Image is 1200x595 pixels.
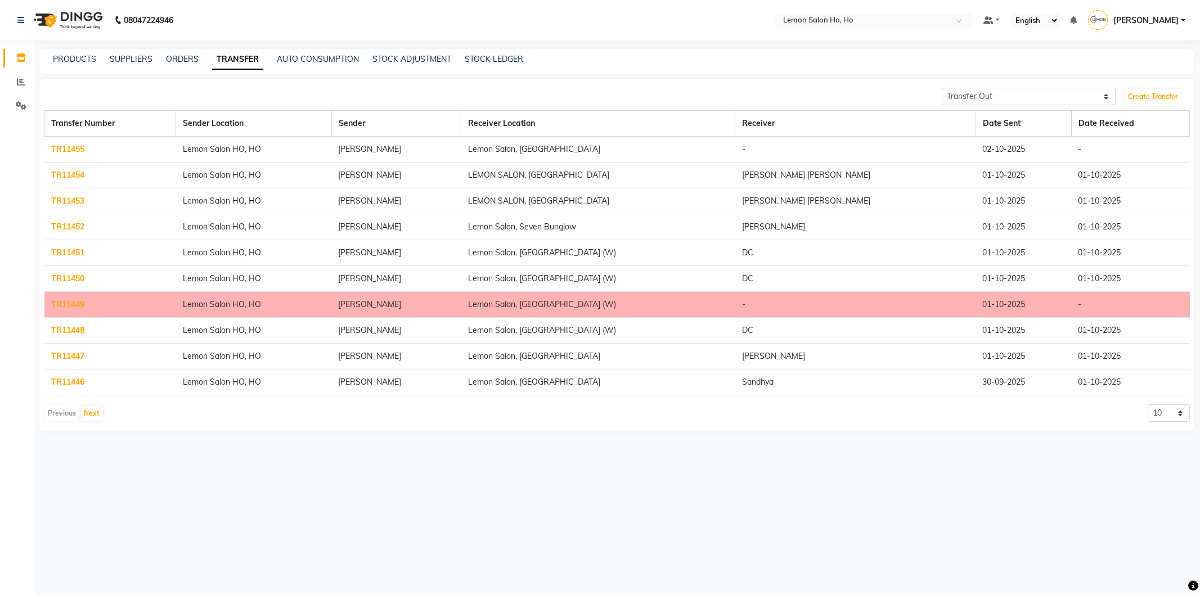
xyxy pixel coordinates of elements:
[976,111,1071,137] th: Date Sent
[331,188,461,214] td: [PERSON_NAME]
[212,49,263,70] a: TRANSFER
[976,292,1071,318] td: 01-10-2025
[29,4,106,36] img: logo
[372,54,451,64] a: STOCK ADJUSTMENT
[331,292,461,318] td: [PERSON_NAME]
[331,240,461,266] td: [PERSON_NAME]
[176,214,332,240] td: Lemon Salon HO, HO
[976,137,1071,163] td: 02-10-2025
[976,240,1071,266] td: 01-10-2025
[1071,369,1189,395] td: 01-10-2025
[51,144,84,154] a: TR11455
[1071,214,1189,240] td: 01-10-2025
[51,273,84,283] a: TR11450
[461,318,735,344] td: Lemon Salon, [GEOGRAPHIC_DATA] (W)
[1088,10,1108,30] img: Aquib Khan
[176,111,332,137] th: Sender Location
[331,344,461,369] td: [PERSON_NAME]
[110,54,152,64] a: SUPPLIERS
[51,299,84,309] a: TR11449
[51,325,84,335] a: TR11448
[1071,318,1189,344] td: 01-10-2025
[51,351,84,361] a: TR11447
[735,137,976,163] td: -
[461,214,735,240] td: Lemon Salon, Seven Bunglow
[1125,89,1181,105] a: Create Transfer
[176,369,332,395] td: Lemon Salon HO, HO
[51,196,84,206] a: TR11453
[1071,111,1189,137] th: Date Received
[176,188,332,214] td: Lemon Salon HO, HO
[735,214,976,240] td: [PERSON_NAME]
[176,292,332,318] td: Lemon Salon HO, HO
[1071,163,1189,188] td: 01-10-2025
[53,54,96,64] a: PRODUCTS
[461,344,735,369] td: Lemon Salon, [GEOGRAPHIC_DATA]
[176,240,332,266] td: Lemon Salon HO, HO
[461,137,735,163] td: Lemon Salon, [GEOGRAPHIC_DATA]
[176,266,332,292] td: Lemon Salon HO, HO
[976,369,1071,395] td: 30-09-2025
[44,111,176,137] th: Transfer Number
[461,111,735,137] th: Receiver Location
[81,405,102,421] button: Next
[735,111,976,137] th: Receiver
[735,318,976,344] td: DC
[461,266,735,292] td: Lemon Salon, [GEOGRAPHIC_DATA] (W)
[277,54,359,64] a: AUTO CONSUMPTION
[461,163,735,188] td: LEMON SALON, [GEOGRAPHIC_DATA]
[331,266,461,292] td: [PERSON_NAME]
[176,137,332,163] td: Lemon Salon HO, HO
[735,344,976,369] td: [PERSON_NAME]
[331,163,461,188] td: [PERSON_NAME]
[124,4,173,36] b: 08047224946
[976,214,1071,240] td: 01-10-2025
[1113,15,1179,26] span: [PERSON_NAME]
[976,318,1071,344] td: 01-10-2025
[331,214,461,240] td: [PERSON_NAME]
[331,318,461,344] td: [PERSON_NAME]
[1071,344,1189,369] td: 01-10-2025
[461,292,735,318] td: Lemon Salon, [GEOGRAPHIC_DATA] (W)
[461,188,735,214] td: LEMON SALON, [GEOGRAPHIC_DATA]
[51,247,84,258] a: TR11451
[1071,240,1189,266] td: 01-10-2025
[735,369,976,395] td: Sandhya
[331,111,461,137] th: Sender
[735,188,976,214] td: [PERSON_NAME] [PERSON_NAME]
[735,292,976,318] td: -
[1071,266,1189,292] td: 01-10-2025
[461,240,735,266] td: Lemon Salon, [GEOGRAPHIC_DATA] (W)
[1071,137,1189,163] td: -
[976,163,1071,188] td: 01-10-2025
[976,266,1071,292] td: 01-10-2025
[461,369,735,395] td: Lemon Salon, [GEOGRAPHIC_DATA]
[465,54,523,64] a: STOCK LEDGER
[176,318,332,344] td: Lemon Salon HO, HO
[176,344,332,369] td: Lemon Salon HO, HO
[51,377,84,387] a: TR11446
[331,137,461,163] td: [PERSON_NAME]
[735,240,976,266] td: DC
[735,163,976,188] td: [PERSON_NAME] [PERSON_NAME]
[1071,188,1189,214] td: 01-10-2025
[51,170,84,180] a: TR11454
[735,266,976,292] td: DC
[976,344,1071,369] td: 01-10-2025
[976,188,1071,214] td: 01-10-2025
[166,54,199,64] a: ORDERS
[1071,292,1189,318] td: -
[176,163,332,188] td: Lemon Salon HO, HO
[331,369,461,395] td: [PERSON_NAME]
[51,222,84,232] a: TR11452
